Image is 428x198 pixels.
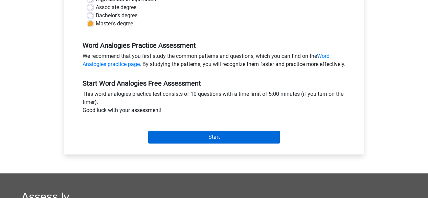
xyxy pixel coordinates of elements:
label: Master's degree [96,20,133,28]
div: We recommend that you first study the common patterns and questions, which you can find on the . ... [77,52,351,71]
h5: Start Word Analogies Free Assessment [83,79,346,87]
div: This word analogies practice test consists of 10 questions with a time limit of 5:00 minutes (if ... [77,90,351,117]
label: Bachelor's degree [96,12,137,20]
input: Start [148,131,280,144]
h5: Word Analogies Practice Assessment [83,41,346,49]
label: Associate degree [96,3,136,12]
